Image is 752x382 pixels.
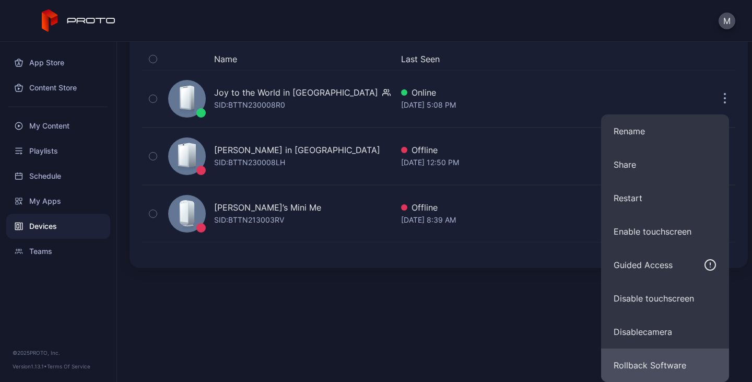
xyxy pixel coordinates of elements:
[214,53,237,65] button: Name
[214,99,285,111] div: SID: BTTN230008R0
[401,144,604,156] div: Offline
[214,86,378,99] div: Joy to the World in [GEOGRAPHIC_DATA]
[401,53,600,65] button: Last Seen
[601,181,729,215] button: Restart
[601,114,729,148] button: Rename
[6,164,110,189] a: Schedule
[401,156,604,169] div: [DATE] 12:50 PM
[608,53,702,65] div: Update Device
[214,214,284,226] div: SID: BTTN213003RV
[601,148,729,181] button: Share
[13,349,104,357] div: © 2025 PROTO, Inc.
[6,138,110,164] a: Playlists
[601,349,729,382] button: Rollback Software
[719,13,735,29] button: M
[401,214,604,226] div: [DATE] 8:39 AM
[601,248,729,282] button: Guided Access
[401,86,604,99] div: Online
[6,113,110,138] a: My Content
[13,363,47,369] span: Version 1.13.1 •
[601,282,729,315] button: Disable touchscreen
[614,259,673,271] div: Guided Access
[214,156,285,169] div: SID: BTTN230008LH
[6,239,110,264] a: Teams
[214,144,380,156] div: [PERSON_NAME] in [GEOGRAPHIC_DATA]
[401,201,604,214] div: Offline
[6,189,110,214] a: My Apps
[6,214,110,239] a: Devices
[401,99,604,111] div: [DATE] 5:08 PM
[601,315,729,349] button: Disablecamera
[714,53,735,65] div: Options
[47,363,90,369] a: Terms Of Service
[6,50,110,75] a: App Store
[6,75,110,100] a: Content Store
[214,201,321,214] div: [PERSON_NAME]’s Mini Me
[601,215,729,248] button: Enable touchscreen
